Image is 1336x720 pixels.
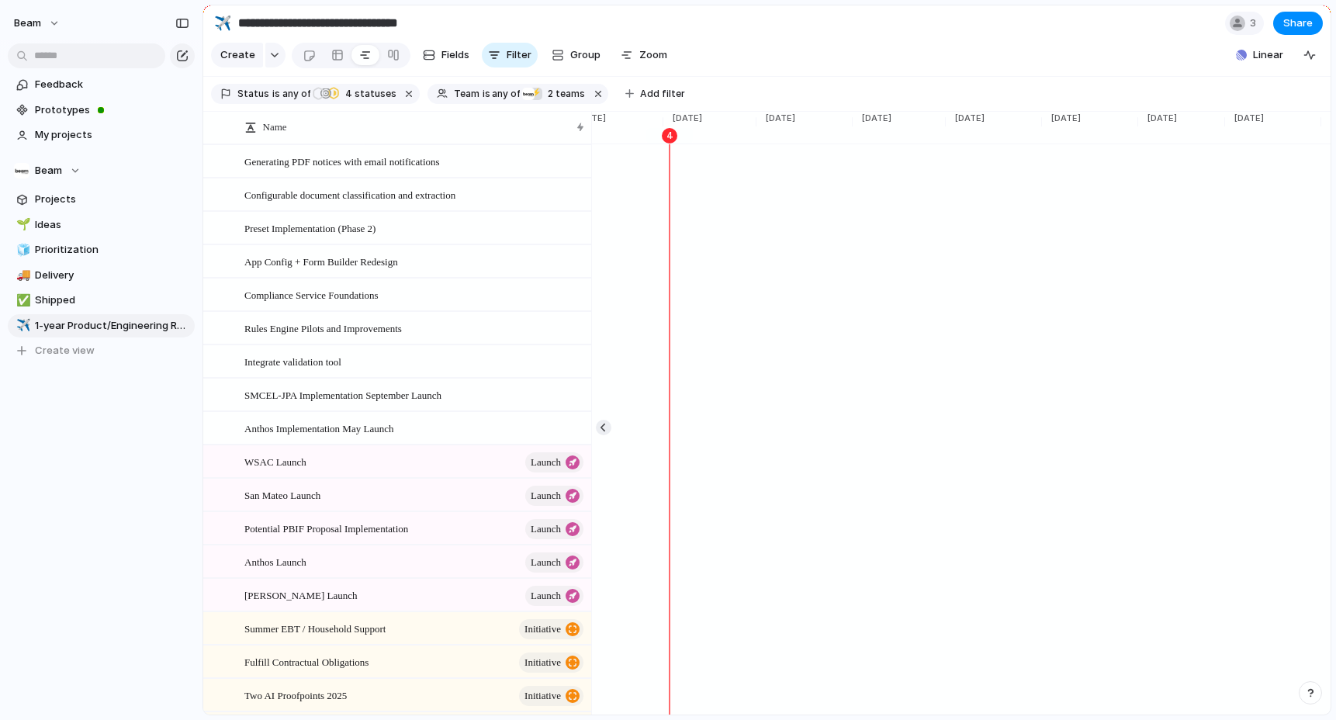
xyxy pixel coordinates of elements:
[8,73,195,96] a: Feedback
[211,43,263,67] button: Create
[280,87,310,101] span: any of
[269,85,313,102] button: isany of
[614,43,673,67] button: Zoom
[244,352,341,370] span: Integrate validation tool
[8,213,195,237] a: 🌱Ideas
[35,318,189,334] span: 1-year Product/Engineering Roadmap
[214,12,231,33] div: ✈️
[244,286,379,303] span: Compliance Service Foundations
[244,619,386,637] span: Summer EBT / Household Support
[210,11,235,36] button: ✈️
[35,192,189,207] span: Projects
[244,686,347,704] span: Two AI Proofpoints 2025
[490,87,521,101] span: any of
[543,88,556,99] span: 2
[244,386,441,403] span: SMCEL-JPA Implementation September Launch
[244,586,358,604] span: [PERSON_NAME] Launch
[341,87,396,101] span: statuses
[525,586,583,606] button: launch
[35,102,189,118] span: Prototypes
[35,217,189,233] span: Ideas
[8,188,195,211] a: Projects
[530,88,542,100] div: ⚡
[237,87,269,101] span: Status
[8,264,195,287] div: 🚚Delivery
[482,43,538,67] button: Filter
[479,85,524,102] button: isany of
[244,152,440,170] span: Generating PDF notices with email notifications
[519,652,583,673] button: initiative
[616,83,694,105] button: Add filter
[244,652,369,670] span: Fulfill Contractual Obligations
[16,216,27,234] div: 🌱
[35,77,189,92] span: Feedback
[483,87,490,101] span: is
[35,163,62,178] span: Beam
[8,238,195,261] a: 🧊Prioritization
[663,112,707,125] span: [DATE]
[525,486,583,506] button: launch
[1042,112,1085,125] span: [DATE]
[525,452,583,472] button: launch
[8,289,195,312] a: ✅Shipped
[544,43,608,67] button: Group
[14,268,29,283] button: 🚚
[524,652,561,673] span: initiative
[7,11,68,36] button: Beam
[519,686,583,706] button: initiative
[853,112,896,125] span: [DATE]
[16,317,27,334] div: ✈️
[8,314,195,337] a: ✈️1-year Product/Engineering Roadmap
[519,619,583,639] button: initiative
[14,318,29,334] button: ✈️
[507,47,531,63] span: Filter
[14,217,29,233] button: 🌱
[525,519,583,539] button: launch
[1283,16,1313,31] span: Share
[244,419,393,437] span: Anthos Implementation May Launch
[531,485,561,507] span: launch
[35,127,189,143] span: My projects
[16,292,27,310] div: ✅
[524,685,561,707] span: initiative
[531,585,561,607] span: launch
[272,87,280,101] span: is
[531,518,561,540] span: launch
[946,112,989,125] span: [DATE]
[244,519,408,537] span: Potential PBIF Proposal Implementation
[441,47,469,63] span: Fields
[14,16,41,31] span: Beam
[16,241,27,259] div: 🧊
[8,123,195,147] a: My projects
[570,47,601,63] span: Group
[524,618,561,640] span: initiative
[244,486,320,504] span: San Mateo Launch
[35,292,189,308] span: Shipped
[1138,112,1182,125] span: [DATE]
[244,219,376,237] span: Preset Implementation (Phase 2)
[543,87,585,101] span: teams
[1250,16,1261,31] span: 3
[35,268,189,283] span: Delivery
[417,43,476,67] button: Fields
[531,552,561,573] span: launch
[35,242,189,258] span: Prioritization
[244,319,402,337] span: Rules Engine Pilots and Improvements
[454,87,479,101] span: Team
[244,552,306,570] span: Anthos Launch
[1253,47,1283,63] span: Linear
[341,88,355,99] span: 4
[662,128,677,144] div: 4
[220,47,255,63] span: Create
[1273,12,1323,35] button: Share
[525,552,583,573] button: launch
[14,292,29,308] button: ✅
[14,242,29,258] button: 🧊
[531,452,561,473] span: launch
[1225,112,1269,125] span: [DATE]
[244,452,306,470] span: WSAC Launch
[16,266,27,284] div: 🚚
